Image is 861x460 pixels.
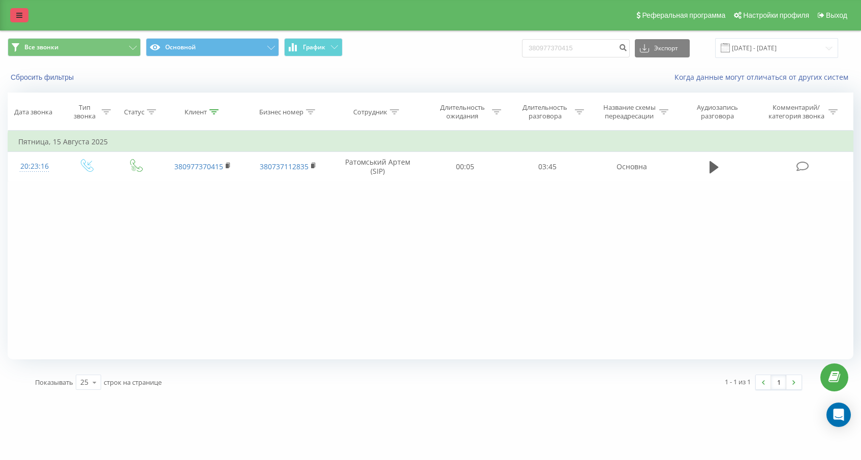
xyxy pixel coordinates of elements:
[771,375,786,389] a: 1
[589,152,674,181] td: Основна
[685,103,751,120] div: Аудиозапись разговора
[284,38,343,56] button: График
[184,108,207,116] div: Клиент
[8,38,141,56] button: Все звонки
[424,152,506,181] td: 00:05
[70,103,99,120] div: Тип звонка
[435,103,489,120] div: Длительность ожидания
[18,157,50,176] div: 20:23:16
[303,44,325,51] span: График
[259,108,303,116] div: Бизнес номер
[104,378,162,387] span: строк на странице
[725,377,751,387] div: 1 - 1 из 1
[518,103,572,120] div: Длительность разговора
[260,162,309,171] a: 380737112835
[35,378,73,387] span: Показывать
[766,103,826,120] div: Комментарий/категория звонка
[146,38,279,56] button: Основной
[642,11,725,19] span: Реферальная программа
[24,43,58,51] span: Все звонки
[124,108,144,116] div: Статус
[602,103,657,120] div: Название схемы переадресации
[331,152,424,181] td: Ратомський Артем (SIP)
[522,39,630,57] input: Поиск по номеру
[14,108,52,116] div: Дата звонка
[506,152,589,181] td: 03:45
[635,39,690,57] button: Экспорт
[674,72,853,82] a: Когда данные могут отличаться от других систем
[8,73,79,82] button: Сбросить фильтры
[80,377,88,387] div: 25
[8,132,853,152] td: Пятница, 15 Августа 2025
[353,108,387,116] div: Сотрудник
[826,403,851,427] div: Open Intercom Messenger
[174,162,223,171] a: 380977370415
